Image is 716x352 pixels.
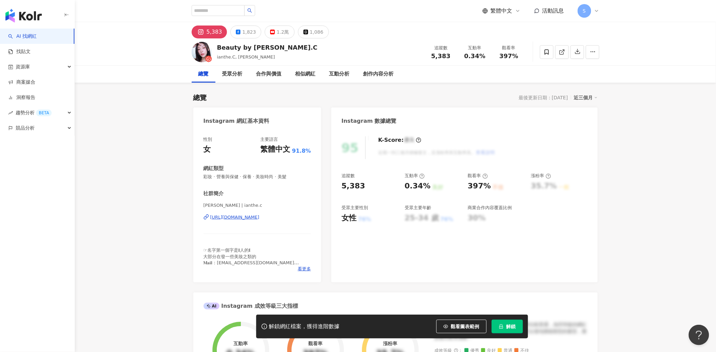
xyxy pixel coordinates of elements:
[342,213,356,223] div: 女性
[204,248,299,271] span: ☞名字第一個字是𝐈人的𝐈 大部分在發一些美妝之類的 𝐌𝐚𝐢𝐥：[EMAIL_ADDRESS][DOMAIN_NAME] Klook 95折折扣碼【 IANTHEC 】
[233,341,248,346] div: 互動率
[496,45,522,51] div: 觀看率
[310,27,324,37] div: 1,086
[16,120,35,136] span: 競品分析
[16,59,30,74] span: 資源庫
[198,70,209,78] div: 總覽
[217,54,275,60] span: ianthe.C, [PERSON_NAME]
[298,26,329,38] button: 1,086
[204,214,311,220] a: [URL][DOMAIN_NAME]
[204,117,269,125] div: Instagram 網紅基本資料
[261,136,278,143] div: 主要語言
[462,45,488,51] div: 互動率
[491,7,512,15] span: 繁體中文
[204,174,311,180] span: 彩妝 · 營養與保健 · 保養 · 美妝時尚 · 美髮
[204,202,311,208] span: [PERSON_NAME] | ianthe.c
[383,341,397,346] div: 漲粉率
[8,94,35,101] a: 洞察報告
[222,70,243,78] div: 受眾分析
[204,165,224,172] div: 網紅類型
[292,147,311,155] span: 91.8%
[36,110,52,116] div: BETA
[230,26,261,38] button: 1,823
[207,27,222,37] div: 5,383
[242,27,256,37] div: 1,823
[204,136,212,143] div: 性別
[464,53,485,60] span: 0.34%
[405,173,425,179] div: 互動率
[5,9,42,22] img: logo
[277,27,289,37] div: 1.2萬
[16,105,52,120] span: 趨勢分析
[217,43,318,52] div: Beauty by [PERSON_NAME].C
[583,7,586,15] span: S
[492,320,523,333] button: 解鎖
[298,266,311,272] span: 看更多
[431,52,451,60] span: 5,383
[506,324,516,329] span: 解鎖
[342,205,368,211] div: 受眾主要性別
[269,323,340,330] div: 解鎖網紅檔案，獲得進階數據
[378,136,421,144] div: K-Score :
[542,7,564,14] span: 活動訊息
[519,95,568,100] div: 最後更新日期：[DATE]
[204,302,298,310] div: Instagram 成效等級三大指標
[342,173,355,179] div: 追蹤數
[193,93,207,102] div: 總覽
[204,303,220,309] div: AI
[192,26,227,38] button: 5,383
[8,48,31,55] a: 找貼文
[192,42,212,62] img: KOL Avatar
[468,181,491,191] div: 397%
[247,8,252,13] span: search
[500,53,519,60] span: 397%
[342,181,365,191] div: 5,383
[204,144,211,155] div: 女
[451,324,479,329] span: 觀看圖表範例
[468,205,512,211] div: 商業合作內容覆蓋比例
[295,70,316,78] div: 相似網紅
[8,111,13,115] span: rise
[204,190,224,197] div: 社群簡介
[261,144,291,155] div: 繁體中文
[405,205,431,211] div: 受眾主要年齡
[256,70,282,78] div: 合作與價值
[468,173,488,179] div: 觀看率
[574,93,598,102] div: 近三個月
[329,70,350,78] div: 互動分析
[309,341,323,346] div: 觀看率
[531,173,551,179] div: 漲粉率
[428,45,454,51] div: 追蹤數
[405,181,431,191] div: 0.34%
[363,70,394,78] div: 創作內容分析
[499,324,504,329] span: lock
[8,79,35,86] a: 商案媒合
[436,320,487,333] button: 觀看圖表範例
[265,26,294,38] button: 1.2萬
[342,117,397,125] div: Instagram 數據總覽
[210,214,260,220] div: [URL][DOMAIN_NAME]
[8,33,37,40] a: searchAI 找網紅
